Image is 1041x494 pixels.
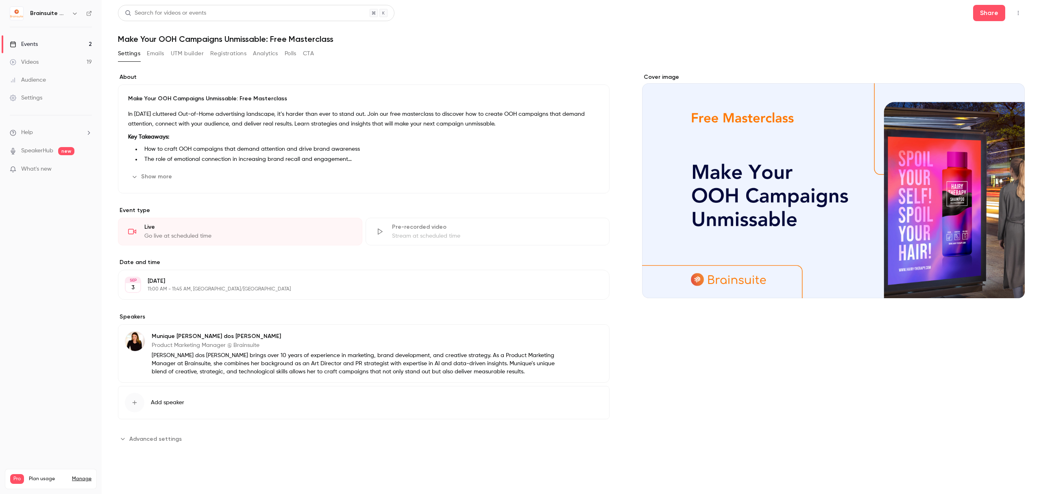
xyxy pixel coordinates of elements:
[10,76,46,84] div: Audience
[118,47,140,60] button: Settings
[21,165,52,173] span: What's new
[10,128,92,137] li: help-dropdown-opener
[126,277,140,283] div: SEP
[82,166,92,173] iframe: Noticeable Trigger
[128,134,169,140] strong: Key Takeaways:
[152,341,557,349] p: Product Marketing Manager @ Brainsuite
[152,332,557,340] p: Munique [PERSON_NAME] dos [PERSON_NAME]
[141,155,599,164] li: The role of emotional connection in increasing brand recall and engagement
[118,206,610,214] p: Event type
[144,232,352,240] div: Go live at scheduled time
[973,5,1005,21] button: Share
[30,9,68,17] h6: Brainsuite Webinars
[366,218,610,245] div: Pre-recorded videoStream at scheduled time
[129,435,182,443] span: Advanced settings
[125,9,206,17] div: Search for videos or events
[118,432,187,445] button: Advanced settings
[148,286,566,292] p: 11:00 AM - 11:45 AM, [GEOGRAPHIC_DATA]/[GEOGRAPHIC_DATA]
[21,147,53,155] a: SpeakerHub
[72,476,91,482] a: Manage
[392,232,600,240] div: Stream at scheduled time
[210,47,246,60] button: Registrations
[118,218,362,245] div: LiveGo live at scheduled time
[10,474,24,484] span: Pro
[118,386,610,419] button: Add speaker
[171,47,204,60] button: UTM builder
[642,73,1025,81] label: Cover image
[303,47,314,60] button: CTA
[118,258,610,266] label: Date and time
[29,476,67,482] span: Plan usage
[147,47,164,60] button: Emails
[152,351,557,376] p: [PERSON_NAME] dos [PERSON_NAME] brings over 10 years of experience in marketing, brand developmen...
[128,170,177,183] button: Show more
[118,34,1025,44] h1: Make Your OOH Campaigns Unmissable: Free Masterclass
[392,223,600,231] div: Pre-recorded video
[118,324,610,383] div: Munique Rossoni dos SantosMunique [PERSON_NAME] dos [PERSON_NAME]Product Marketing Manager @ Brai...
[148,277,566,285] p: [DATE]
[253,47,278,60] button: Analytics
[151,399,184,407] span: Add speaker
[144,223,352,231] div: Live
[10,58,39,66] div: Videos
[10,94,42,102] div: Settings
[118,432,610,445] section: Advanced settings
[10,7,23,20] img: Brainsuite Webinars
[125,331,145,351] img: Munique Rossoni dos Santos
[128,109,599,129] p: In [DATE] cluttered Out-of-Home advertising landscape, it’s harder than ever to stand out. Join o...
[10,40,38,48] div: Events
[128,95,599,103] p: Make Your OOH Campaigns Unmissable: Free Masterclass
[141,145,599,154] li: How to craft OOH campaigns that demand attention and drive brand awareness
[131,284,135,292] p: 3
[21,128,33,137] span: Help
[118,313,610,321] label: Speakers
[118,73,610,81] label: About
[58,147,74,155] span: new
[285,47,296,60] button: Polls
[642,73,1025,298] section: Cover image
